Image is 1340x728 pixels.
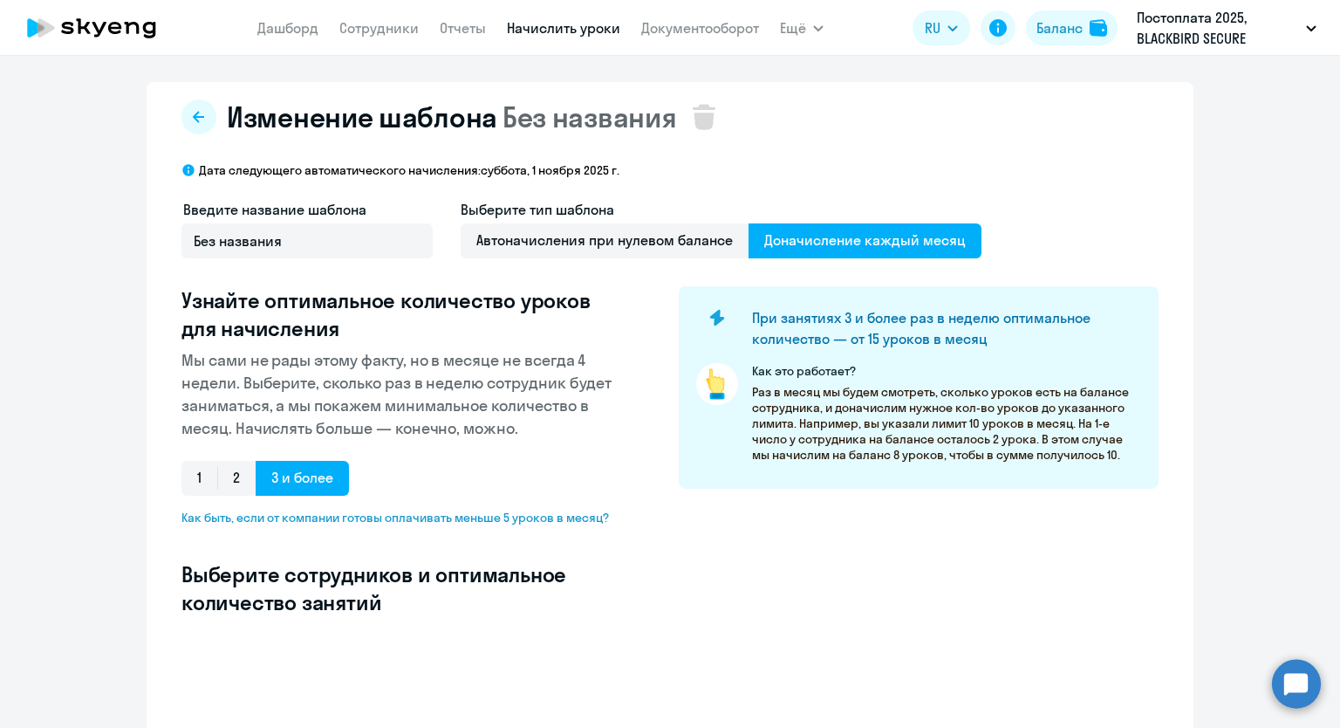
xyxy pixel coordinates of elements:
[752,307,1129,349] h4: При занятиях 3 и более раз в неделю оптимальное количество — от 15 уроков в месяц
[181,510,623,525] span: Как быть, если от компании готовы оплачивать меньше 5 уроков в месяц?
[780,17,806,38] span: Ещё
[1090,19,1107,37] img: balance
[749,223,981,258] span: Доначисление каждый месяц
[1137,7,1299,49] p: Постоплата 2025, BLACKBIRD SECURE BROWSING LTD
[502,100,676,134] span: Без названия
[641,19,759,37] a: Документооборот
[1036,17,1083,38] div: Баланс
[752,384,1141,463] p: Раз в месяц мы будем смотреть, сколько уроков есть на балансе сотрудника, и доначислим нужное кол...
[440,19,486,37] a: Отчеты
[507,19,620,37] a: Начислить уроки
[181,349,623,440] p: Мы сами не рады этому факту, но в месяце не всегда 4 недели. Выберите, сколько раз в неделю сотру...
[1026,10,1118,45] button: Балансbalance
[181,223,433,258] input: Без названия
[913,10,970,45] button: RU
[461,199,981,220] h4: Выберите тип шаблона
[461,223,749,258] span: Автоначисления при нулевом балансе
[181,461,217,496] span: 1
[696,363,738,405] img: pointer-circle
[780,10,824,45] button: Ещё
[752,363,1141,379] p: Как это работает?
[256,461,349,496] span: 3 и более
[339,19,419,37] a: Сотрудники
[925,17,940,38] span: RU
[1128,7,1325,49] button: Постоплата 2025, BLACKBIRD SECURE BROWSING LTD
[183,201,366,218] span: Введите название шаблона
[181,560,623,616] h3: Выберите сотрудников и оптимальное количество занятий
[227,100,497,134] span: Изменение шаблона
[181,286,623,342] h3: Узнайте оптимальное количество уроков для начисления
[199,162,619,178] p: Дата следующего автоматического начисления: суббота, 1 ноября 2025 г.
[217,461,256,496] span: 2
[257,19,318,37] a: Дашборд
